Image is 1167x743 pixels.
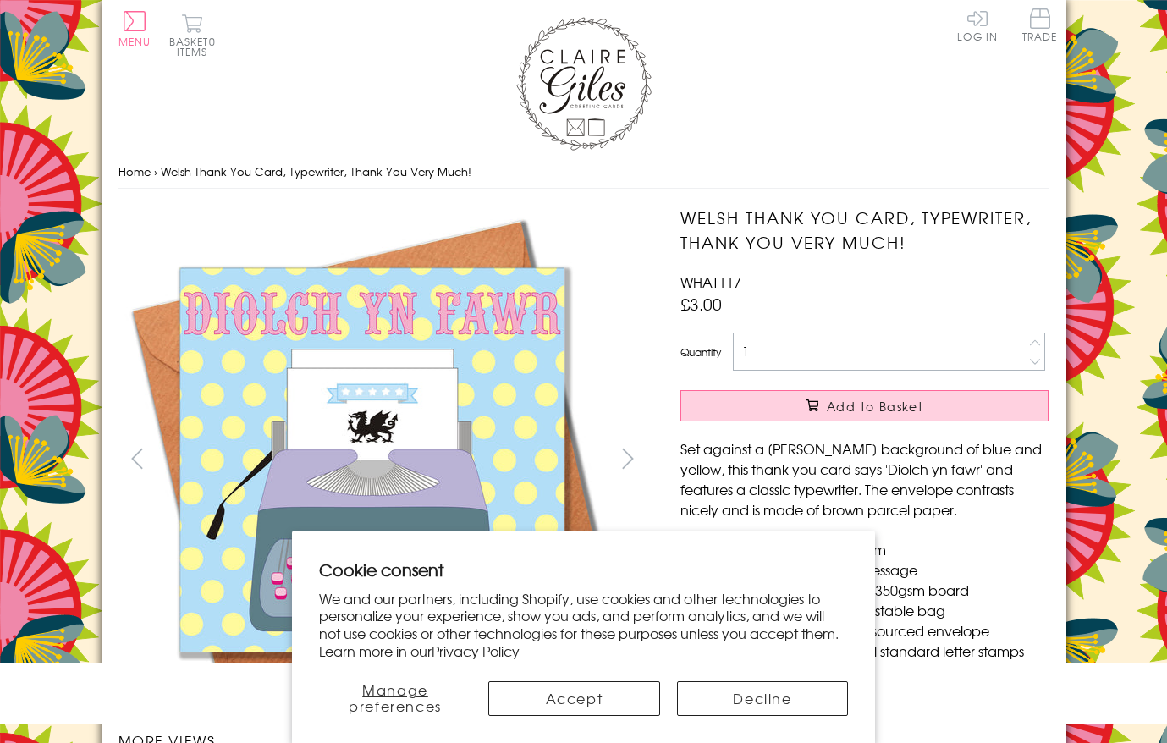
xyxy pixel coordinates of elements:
label: Quantity [680,344,721,360]
span: £3.00 [680,292,722,316]
img: Welsh Thank You Card, Typewriter, Thank You Very Much! [118,206,626,713]
span: Menu [118,34,151,49]
button: Menu [118,11,151,47]
p: We and our partners, including Shopify, use cookies and other technologies to personalize your ex... [319,590,849,660]
span: Welsh Thank You Card, Typewriter, Thank You Very Much! [161,163,471,179]
button: Manage preferences [319,681,472,716]
p: Set against a [PERSON_NAME] background of blue and yellow, this thank you card says 'Diolch yn fa... [680,438,1049,520]
span: Trade [1022,8,1058,41]
a: Home [118,163,151,179]
button: Add to Basket [680,390,1049,421]
button: Basket0 items [169,14,216,57]
img: Claire Giles Greetings Cards [516,17,652,151]
span: › [154,163,157,179]
a: Trade [1022,8,1058,45]
button: prev [118,439,157,477]
nav: breadcrumbs [118,155,1049,190]
button: next [608,439,647,477]
a: Log In [957,8,998,41]
a: Privacy Policy [432,641,520,661]
button: Accept [488,681,660,716]
span: WHAT117 [680,272,741,292]
span: Add to Basket [827,398,923,415]
span: 0 items [177,34,216,59]
h1: Welsh Thank You Card, Typewriter, Thank You Very Much! [680,206,1049,255]
button: Decline [677,681,849,716]
span: Manage preferences [349,680,442,716]
h2: Cookie consent [319,558,849,581]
